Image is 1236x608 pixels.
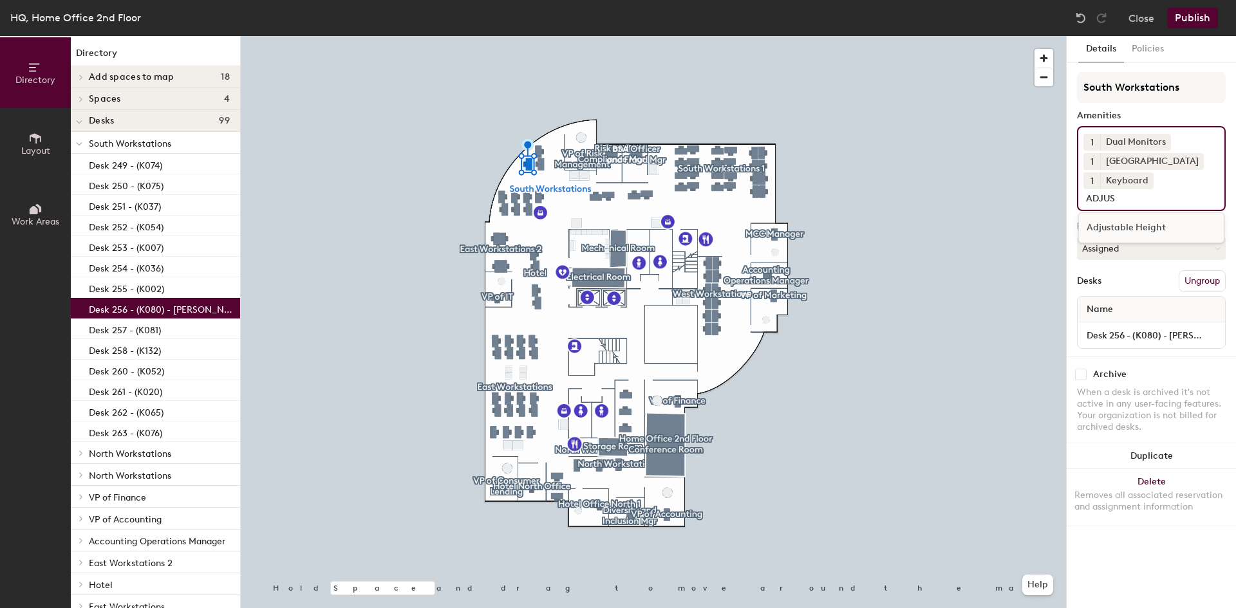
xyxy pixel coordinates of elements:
span: Hotel [89,580,113,591]
span: Accounting Operations Manager [89,536,225,547]
button: Details [1078,36,1124,62]
div: When a desk is archived it's not active in any user-facing features. Your organization is not bil... [1077,387,1226,433]
img: Redo [1095,12,1108,24]
span: 99 [219,116,230,126]
p: Desk 260 - (K052) [89,362,164,377]
span: Desks [89,116,114,126]
span: Name [1080,298,1119,321]
p: Desk 256 - (K080) - [PERSON_NAME] [89,300,238,315]
div: Desks [1077,276,1101,286]
div: Dual Monitors [1100,134,1171,151]
button: Ungroup [1179,270,1226,292]
button: 1 [1083,172,1100,189]
span: Add spaces to map [89,72,174,82]
button: Policies [1124,36,1172,62]
p: Desk 262 - (K065) [89,403,164,418]
span: VP of Accounting [89,514,162,525]
span: North Workstations [89,448,171,459]
p: Desk 257 - (K081) [89,321,161,336]
button: 1 [1083,134,1100,151]
div: Adjustable Height [1079,218,1224,237]
img: Undo [1074,12,1087,24]
input: Unnamed desk [1080,326,1222,344]
span: East Workstations 2 [89,558,173,569]
p: Desk 255 - (K002) [89,280,164,295]
div: [GEOGRAPHIC_DATA] [1100,153,1204,170]
button: Assigned [1077,237,1226,260]
button: Duplicate [1067,443,1236,469]
button: 1 [1083,153,1100,170]
span: 1 [1091,136,1094,149]
span: South Workstations [89,138,171,149]
span: 18 [221,72,230,82]
button: DeleteRemoves all associated reservation and assignment information [1067,469,1236,526]
button: Close [1128,8,1154,28]
span: Work Areas [12,216,59,227]
p: Desk 254 - (K036) [89,259,164,274]
div: Removes all associated reservation and assignment information [1074,490,1228,513]
p: Desk 261 - (K020) [89,383,162,398]
button: Publish [1167,8,1218,28]
div: Desk Type [1077,221,1226,232]
p: Desk 250 - (K075) [89,177,164,192]
span: 1 [1091,155,1094,169]
span: Spaces [89,94,121,104]
h1: Directory [71,46,240,66]
span: North Workstations [89,470,171,481]
span: Layout [21,145,50,156]
div: Keyboard [1100,172,1154,189]
span: VP of Finance [89,492,146,503]
p: Desk 252 - (K054) [89,218,164,233]
p: Desk 251 - (K037) [89,198,161,212]
span: Directory [15,75,55,86]
div: HQ, Home Office 2nd Floor [10,10,141,26]
div: Archive [1093,369,1127,380]
span: 4 [224,94,230,104]
p: Desk 253 - (K007) [89,239,164,253]
span: 1 [1091,174,1094,188]
p: Desk 263 - (K076) [89,424,162,439]
p: Desk 258 - (K132) [89,342,161,356]
button: Help [1022,575,1053,595]
div: Amenities [1077,111,1226,121]
p: Desk 249 - (K074) [89,156,162,171]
